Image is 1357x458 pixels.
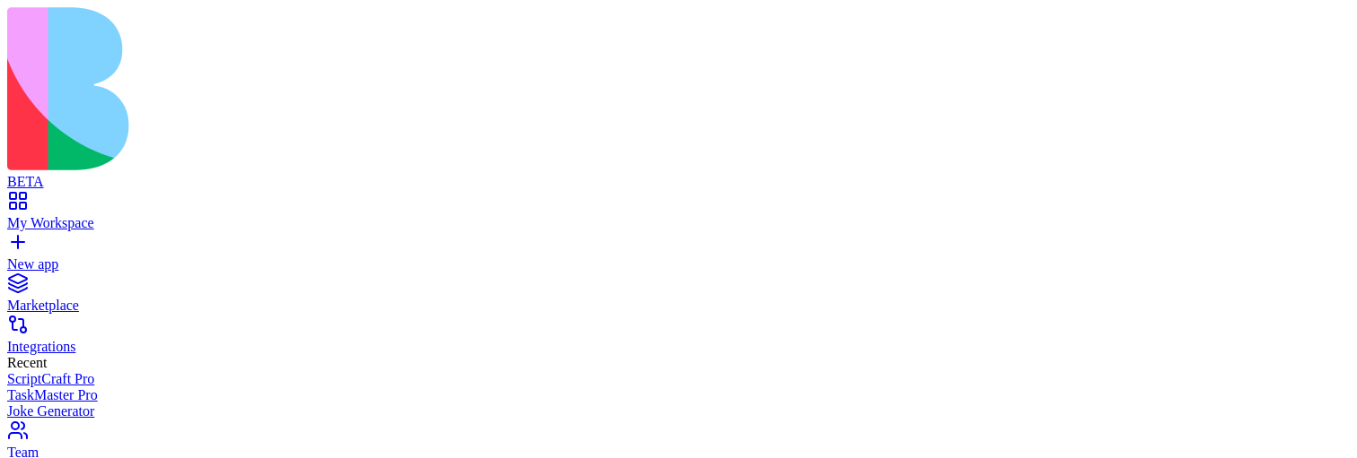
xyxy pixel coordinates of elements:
a: My Workspace [7,199,1350,231]
div: Marketplace [7,298,1350,314]
div: BETA [7,174,1350,190]
a: New app [7,240,1350,272]
div: Integrations [7,339,1350,355]
a: Joke Generator [7,403,1350,419]
img: logo [7,7,729,170]
a: BETA [7,158,1350,190]
div: My Workspace [7,215,1350,231]
div: New app [7,256,1350,272]
a: Integrations [7,323,1350,355]
a: TaskMaster Pro [7,387,1350,403]
span: Recent [7,355,47,370]
a: ScriptCraft Pro [7,371,1350,387]
a: Marketplace [7,281,1350,314]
